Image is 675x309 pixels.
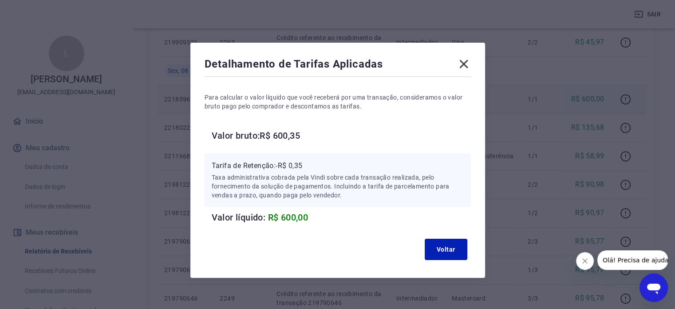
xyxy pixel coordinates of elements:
[597,250,668,270] iframe: Mensagem da empresa
[5,6,75,13] span: Olá! Precisa de ajuda?
[425,239,467,260] button: Voltar
[268,212,308,223] span: R$ 600,00
[212,128,471,143] h6: Valor bruto: R$ 600,35
[212,161,464,171] p: Tarifa de Retenção: -R$ 0,35
[212,210,471,225] h6: Valor líquido:
[576,252,594,270] iframe: Fechar mensagem
[205,57,471,75] div: Detalhamento de Tarifas Aplicadas
[639,273,668,302] iframe: Botão para abrir a janela de mensagens
[205,93,471,111] p: Para calcular o valor líquido que você receberá por uma transação, consideramos o valor bruto pag...
[212,173,464,200] p: Taxa administrativa cobrada pela Vindi sobre cada transação realizada, pelo fornecimento da soluç...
